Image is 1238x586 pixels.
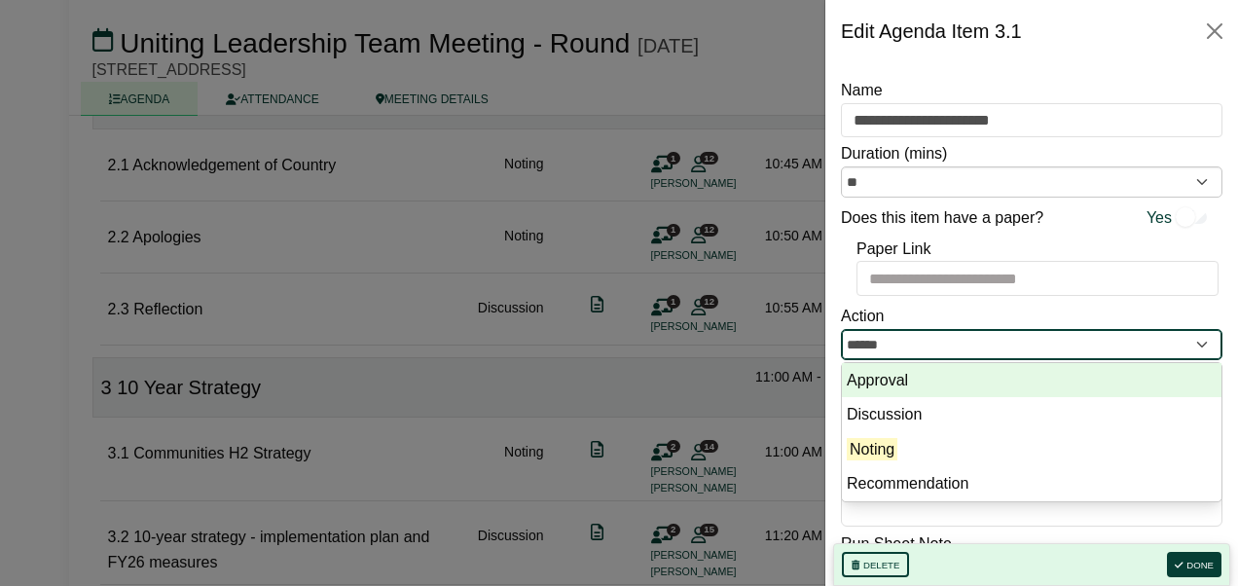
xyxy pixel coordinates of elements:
[847,438,897,460] mark: Noting
[841,205,1043,231] label: Does this item have a paper?
[842,363,1221,398] li: Approval
[842,432,1221,467] li: Noting
[1199,16,1230,47] button: Close
[856,237,931,262] label: Paper Link
[841,78,883,103] label: Name
[841,16,1022,47] div: Edit Agenda Item 3.1
[841,141,947,166] label: Duration (mins)
[841,304,884,329] label: Action
[842,466,1221,501] li: Recommendation
[842,397,1221,432] li: Discussion
[1167,552,1221,577] button: Done
[842,552,909,577] button: Delete
[1147,205,1172,231] span: Yes
[841,531,952,557] label: Run Sheet Note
